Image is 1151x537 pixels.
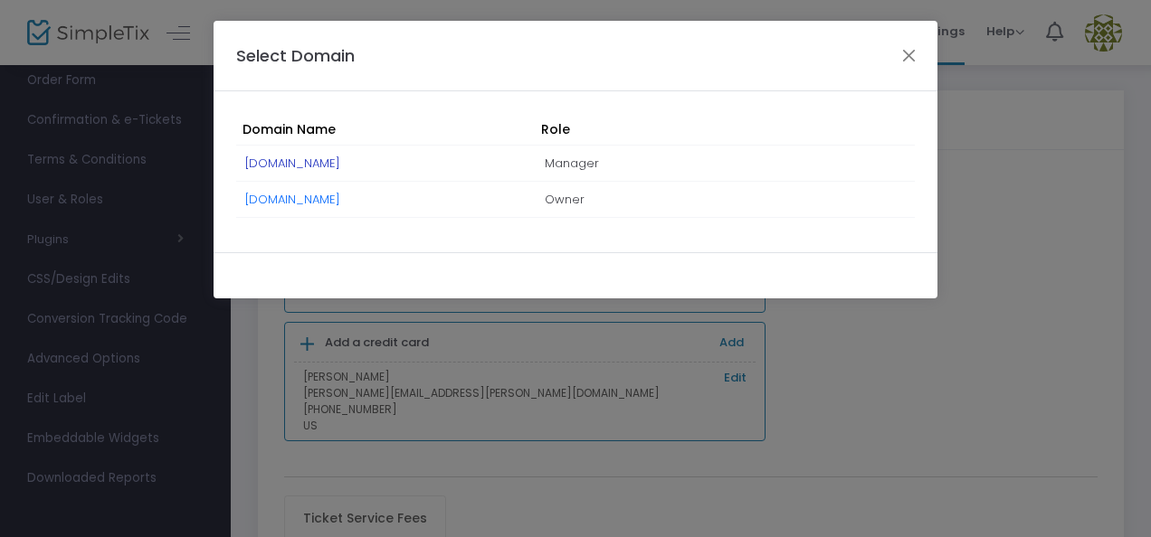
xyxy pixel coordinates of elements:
[245,155,340,172] a: [DOMAIN_NAME]
[236,114,536,146] th: Domain Name
[545,180,585,219] span: Owner
[236,43,355,68] h4: Select Domain
[545,144,599,183] span: Manager
[245,191,340,208] a: [DOMAIN_NAME]
[898,43,921,67] button: Close
[536,114,915,146] th: Role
